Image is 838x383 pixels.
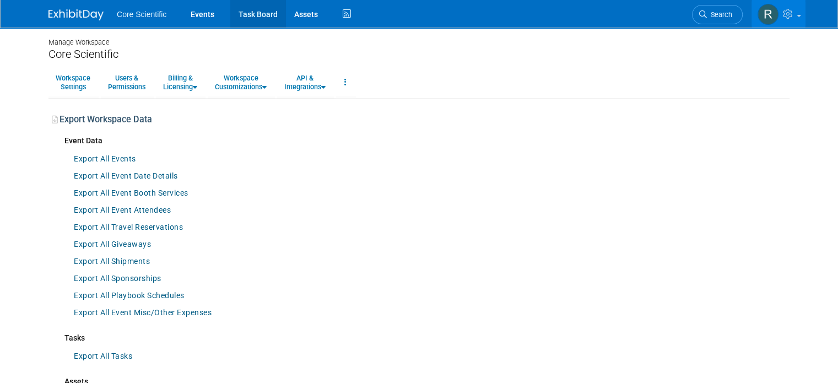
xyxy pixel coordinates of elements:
[60,130,786,150] div: Event Data
[48,69,98,96] a: WorkspaceSettings
[68,168,183,185] a: Export All Event Date Details
[68,270,167,287] a: Export All Sponsorships
[48,9,104,20] img: ExhibitDay
[101,69,153,96] a: Users &Permissions
[48,28,790,47] div: Manage Workspace
[68,219,188,236] a: Export All Travel Reservations
[68,150,142,168] a: Export All Events
[692,5,743,24] a: Search
[117,10,166,19] span: Core Scientific
[48,47,790,61] div: Core Scientific
[68,202,176,219] a: Export All Event Attendees
[68,304,217,321] a: Export All Event Misc/Other Expenses
[68,185,194,202] a: Export All Event Booth Services
[68,287,190,304] a: Export All Playbook Schedules
[277,69,333,96] a: API &Integrations
[68,253,155,270] a: Export All Shipments
[156,69,204,96] a: Billing &Licensing
[68,348,138,365] a: Export All Tasks
[52,103,786,130] div: Export Workspace Data
[208,69,274,96] a: WorkspaceCustomizations
[60,321,786,348] div: Tasks
[707,10,732,19] span: Search
[68,236,156,253] a: Export All Giveaways
[758,4,778,25] img: Rachel Wolff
